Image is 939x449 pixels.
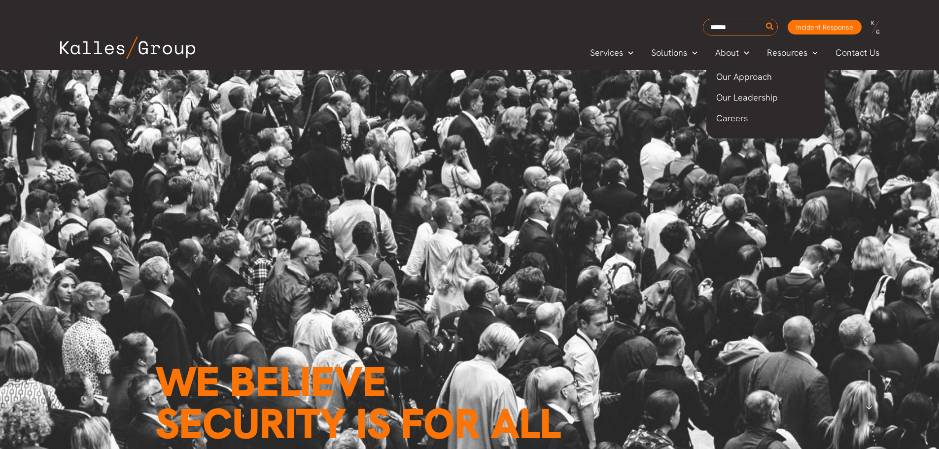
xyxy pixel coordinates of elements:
[706,108,825,129] a: Careers
[716,112,748,124] span: Careers
[687,45,697,60] span: Menu Toggle
[764,19,776,35] button: Search
[716,71,772,82] span: Our Approach
[715,45,739,60] span: About
[739,45,749,60] span: Menu Toggle
[706,87,825,108] a: Our Leadership
[716,92,778,103] span: Our Leadership
[706,67,825,87] a: Our Approach
[581,44,889,61] nav: Primary Site Navigation
[835,45,879,60] span: Contact Us
[758,45,827,60] a: ResourcesMenu Toggle
[651,45,687,60] span: Solutions
[642,45,706,60] a: SolutionsMenu Toggle
[827,45,889,60] a: Contact Us
[590,45,623,60] span: Services
[581,45,642,60] a: ServicesMenu Toggle
[788,20,862,35] a: Incident Response
[623,45,633,60] span: Menu Toggle
[706,45,758,60] a: AboutMenu Toggle
[60,36,195,59] img: Kalles Group
[767,45,807,60] span: Resources
[807,45,818,60] span: Menu Toggle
